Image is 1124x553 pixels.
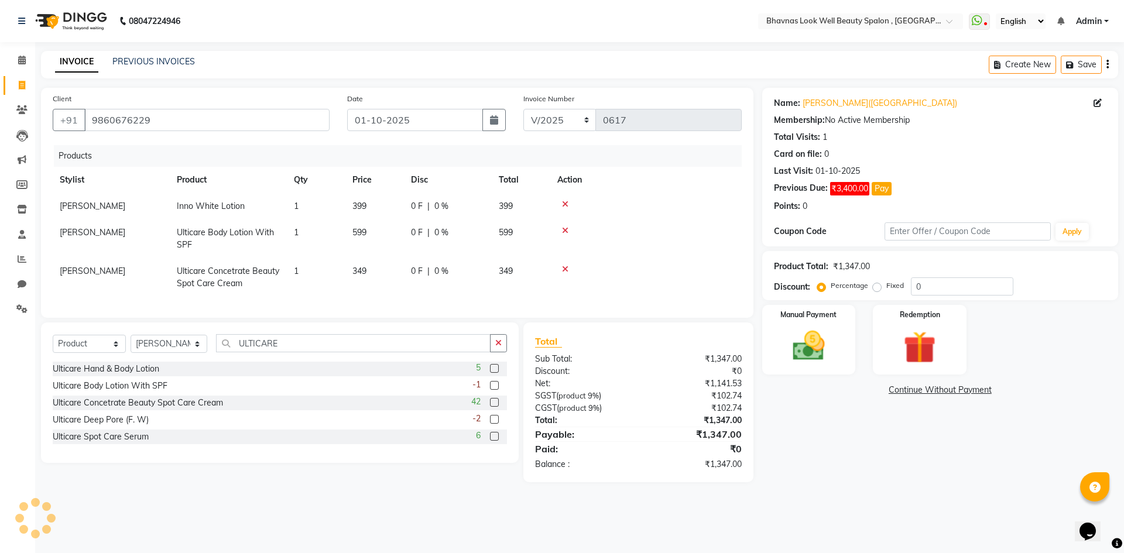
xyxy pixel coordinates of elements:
[499,201,513,211] span: 399
[112,56,195,67] a: PREVIOUS INVOICES
[833,260,870,273] div: ₹1,347.00
[60,227,125,238] span: [PERSON_NAME]
[523,94,574,104] label: Invoice Number
[411,265,423,277] span: 0 F
[1076,15,1102,28] span: Admin
[558,391,586,400] span: product
[53,94,71,104] label: Client
[404,167,492,193] th: Disc
[434,265,448,277] span: 0 %
[53,431,149,443] div: Ulticare Spot Care Serum
[588,403,599,413] span: 9%
[830,182,869,195] span: ₹3,400.00
[989,56,1056,74] button: Create New
[177,201,245,211] span: Inno White Lotion
[803,97,957,109] a: [PERSON_NAME]([GEOGRAPHIC_DATA])
[638,458,750,470] div: ₹1,347.00
[774,114,825,126] div: Membership:
[170,167,287,193] th: Product
[472,379,481,391] span: -1
[526,427,638,441] div: Payable:
[294,201,299,211] span: 1
[177,266,279,288] span: Ulticare Concetrate Beauty Spot Care Cream
[1056,223,1089,241] button: Apply
[54,145,751,167] div: Products
[476,430,481,442] span: 6
[824,148,829,160] div: 0
[287,167,345,193] th: Qty
[492,167,550,193] th: Total
[499,266,513,276] span: 349
[638,402,750,414] div: ₹102.74
[638,365,750,377] div: ₹0
[427,200,430,212] span: |
[885,222,1051,241] input: Enter Offer / Coupon Code
[499,227,513,238] span: 599
[352,201,366,211] span: 399
[638,414,750,427] div: ₹1,347.00
[472,413,481,425] span: -2
[774,200,800,212] div: Points:
[638,390,750,402] div: ₹102.74
[823,131,827,143] div: 1
[294,266,299,276] span: 1
[471,396,481,408] span: 42
[129,5,180,37] b: 08047224946
[53,109,85,131] button: +91
[900,310,940,320] label: Redemption
[638,377,750,390] div: ₹1,141.53
[783,327,835,365] img: _cash.svg
[535,403,557,413] span: CGST
[559,403,587,413] span: product
[411,226,423,239] span: 0 F
[886,280,904,291] label: Fixed
[638,427,750,441] div: ₹1,347.00
[550,167,742,193] th: Action
[60,266,125,276] span: [PERSON_NAME]
[526,402,638,414] div: ( )
[872,182,892,195] button: Pay
[765,384,1116,396] a: Continue Without Payment
[55,51,98,73] a: INVOICE
[638,353,750,365] div: ₹1,347.00
[427,265,430,277] span: |
[53,414,149,426] div: Ulticare Deep Pore (F. W)
[774,97,800,109] div: Name:
[774,148,822,160] div: Card on file:
[427,226,430,239] span: |
[774,225,885,238] div: Coupon Code
[526,414,638,427] div: Total:
[1061,56,1102,74] button: Save
[177,227,274,250] span: Ulticare Body Lotion With SPF
[216,334,491,352] input: Search or Scan
[803,200,807,212] div: 0
[53,363,159,375] div: Ulticare Hand & Body Lotion
[638,442,750,456] div: ₹0
[60,201,125,211] span: [PERSON_NAME]
[347,94,363,104] label: Date
[774,131,820,143] div: Total Visits:
[526,353,638,365] div: Sub Total:
[434,200,448,212] span: 0 %
[774,165,813,177] div: Last Visit:
[30,5,110,37] img: logo
[53,167,170,193] th: Stylist
[815,165,860,177] div: 01-10-2025
[1075,506,1112,541] iframe: chat widget
[526,365,638,377] div: Discount:
[434,226,448,239] span: 0 %
[526,390,638,402] div: ( )
[774,114,1106,126] div: No Active Membership
[352,227,366,238] span: 599
[84,109,330,131] input: Search by Name/Mobile/Email/Code
[588,391,599,400] span: 9%
[526,377,638,390] div: Net:
[831,280,868,291] label: Percentage
[774,281,810,293] div: Discount:
[352,266,366,276] span: 349
[476,362,481,374] span: 5
[345,167,404,193] th: Price
[780,310,837,320] label: Manual Payment
[526,442,638,456] div: Paid:
[893,327,946,367] img: _gift.svg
